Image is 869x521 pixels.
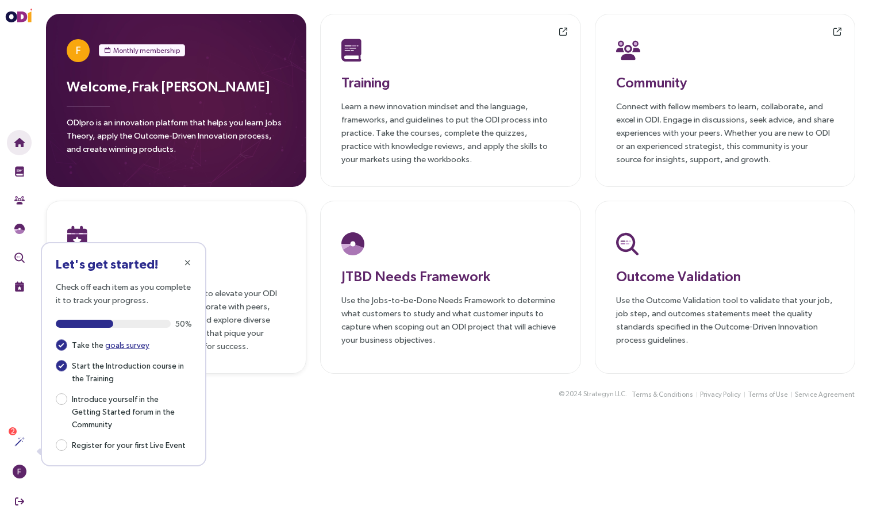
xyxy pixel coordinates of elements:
[76,39,81,62] span: F
[341,39,362,62] img: Training
[14,436,25,447] img: Actions
[747,389,789,401] button: Terms of Use
[11,427,15,435] span: 2
[67,76,286,97] h3: Welcome, Frak [PERSON_NAME]
[7,216,32,242] button: Needs Framework
[794,389,855,401] button: Service Agreement
[7,245,32,270] button: Outcome Validation
[7,274,32,299] button: Live Events
[67,116,286,162] p: ODIpro is an innovation platform that helps you learn Jobs Theory, apply the Outcome-Driven Innov...
[17,465,21,478] span: F
[14,281,25,292] img: Live Events
[341,99,559,166] p: Learn a new innovation mindset and the language, frameworks, and guidelines to put the ODI proces...
[7,489,32,514] button: Sign Out
[583,389,625,400] span: Strategyn LLC
[341,266,559,286] h3: JTBD Needs Framework
[67,392,191,431] span: Introduce yourself in the Getting Started forum in the Community
[795,389,855,400] span: Service Agreement
[616,99,834,166] p: Connect with fellow members to learn, collaborate, and excel in ODI. Engage in discussions, seek ...
[616,266,834,286] h3: Outcome Validation
[113,45,180,56] span: Monthly membership
[175,320,191,328] span: 50%
[14,224,25,234] img: JTBD Needs Framework
[700,389,741,400] span: Privacy Policy
[7,187,32,213] button: Community
[616,232,639,255] img: Outcome Validation
[699,389,741,401] button: Privacy Policy
[616,293,834,346] p: Use the Outcome Validation tool to validate that your job, job step, and outcomes statements meet...
[14,166,25,177] img: Training
[14,195,25,205] img: Community
[56,257,191,271] h3: Let's get started!
[7,459,32,484] button: F
[616,72,834,93] h3: Community
[9,427,17,435] sup: 2
[559,388,628,400] div: © 2024 .
[632,389,693,400] span: Terms & Conditions
[341,72,559,93] h3: Training
[341,232,364,255] img: JTBD Needs Platform
[67,338,154,351] span: Take the
[7,159,32,184] button: Training
[67,225,87,248] img: Live Events
[616,39,640,62] img: Community
[631,389,694,401] button: Terms & Conditions
[67,358,191,385] span: Start the Introduction course in the Training
[583,388,626,400] button: Strategyn LLC
[105,340,149,350] a: goals survey
[67,438,190,451] span: Register for your first Live Event
[14,252,25,263] img: Outcome Validation
[7,130,32,155] button: Home
[7,429,32,454] button: Actions
[341,293,559,346] p: Use the Jobs-to-be-Done Needs Framework to determine what customers to study and what customer in...
[56,280,191,307] p: Check off each item as you complete it to track your progress.
[748,389,788,400] span: Terms of Use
